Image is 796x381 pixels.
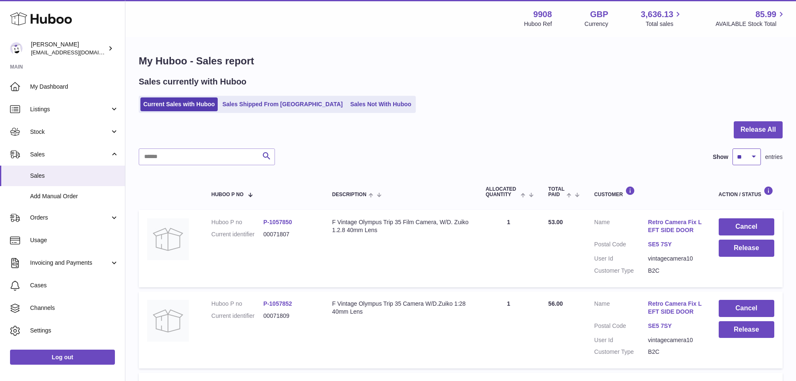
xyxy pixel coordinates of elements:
[486,187,519,197] span: ALLOCATED Quantity
[211,300,264,308] dt: Huboo P no
[648,240,702,248] a: SE5 7SY
[594,322,648,332] dt: Postal Code
[715,9,786,28] a: 85.99 AVAILABLE Stock Total
[477,210,540,287] td: 1
[648,300,702,316] a: Retro Camera Fix LEFT SIDE DOOR
[719,218,774,235] button: Cancel
[332,218,469,234] div: F Vintage Olympus Trip 35 Film Camera, W/D. Zuiko 1.2.8 40mm Lens
[211,192,244,197] span: Huboo P no
[263,312,315,320] dd: 00071809
[30,192,119,200] span: Add Manual Order
[211,312,264,320] dt: Current identifier
[755,9,776,20] span: 85.99
[332,192,366,197] span: Description
[263,300,292,307] a: P-1057852
[594,218,648,236] dt: Name
[30,83,119,91] span: My Dashboard
[594,240,648,251] dt: Postal Code
[715,20,786,28] span: AVAILABLE Stock Total
[139,54,783,68] h1: My Huboo - Sales report
[594,348,648,356] dt: Customer Type
[10,350,115,365] a: Log out
[548,300,563,307] span: 56.00
[641,9,683,28] a: 3,636.13 Total sales
[734,121,783,138] button: Release All
[594,336,648,344] dt: User Id
[10,42,23,55] img: internalAdmin-9908@internal.huboo.com
[30,281,119,289] span: Cases
[590,9,608,20] strong: GBP
[332,300,469,316] div: F Vintage Olympus Trip 35 Camera W/D.Zuiko 1:28 40mm Lens
[585,20,608,28] div: Currency
[594,300,648,318] dt: Name
[31,49,123,56] span: [EMAIL_ADDRESS][DOMAIN_NAME]
[219,97,346,111] a: Sales Shipped From [GEOGRAPHIC_DATA]
[30,304,119,312] span: Channels
[139,76,247,87] h2: Sales currently with Huboo
[646,20,683,28] span: Total sales
[719,240,774,257] button: Release
[30,128,110,136] span: Stock
[648,255,702,263] dd: vintagecamera10
[30,172,119,180] span: Sales
[713,153,728,161] label: Show
[211,230,264,238] dt: Current identifier
[524,20,552,28] div: Huboo Ref
[648,348,702,356] dd: B2C
[719,186,774,197] div: Action / Status
[30,236,119,244] span: Usage
[648,336,702,344] dd: vintagecamera10
[347,97,414,111] a: Sales Not With Huboo
[641,9,674,20] span: 3,636.13
[263,219,292,225] a: P-1057850
[30,105,110,113] span: Listings
[140,97,218,111] a: Current Sales with Huboo
[594,267,648,275] dt: Customer Type
[477,292,540,368] td: 1
[31,41,106,56] div: [PERSON_NAME]
[765,153,783,161] span: entries
[548,187,565,197] span: Total paid
[533,9,552,20] strong: 9908
[30,327,119,335] span: Settings
[30,151,110,159] span: Sales
[263,230,315,238] dd: 00071807
[594,255,648,263] dt: User Id
[648,218,702,234] a: Retro Camera Fix LEFT SIDE DOOR
[147,300,189,342] img: no-photo.jpg
[648,267,702,275] dd: B2C
[548,219,563,225] span: 53.00
[719,321,774,338] button: Release
[211,218,264,226] dt: Huboo P no
[30,259,110,267] span: Invoicing and Payments
[30,214,110,222] span: Orders
[648,322,702,330] a: SE5 7SY
[594,186,702,197] div: Customer
[719,300,774,317] button: Cancel
[147,218,189,260] img: no-photo.jpg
